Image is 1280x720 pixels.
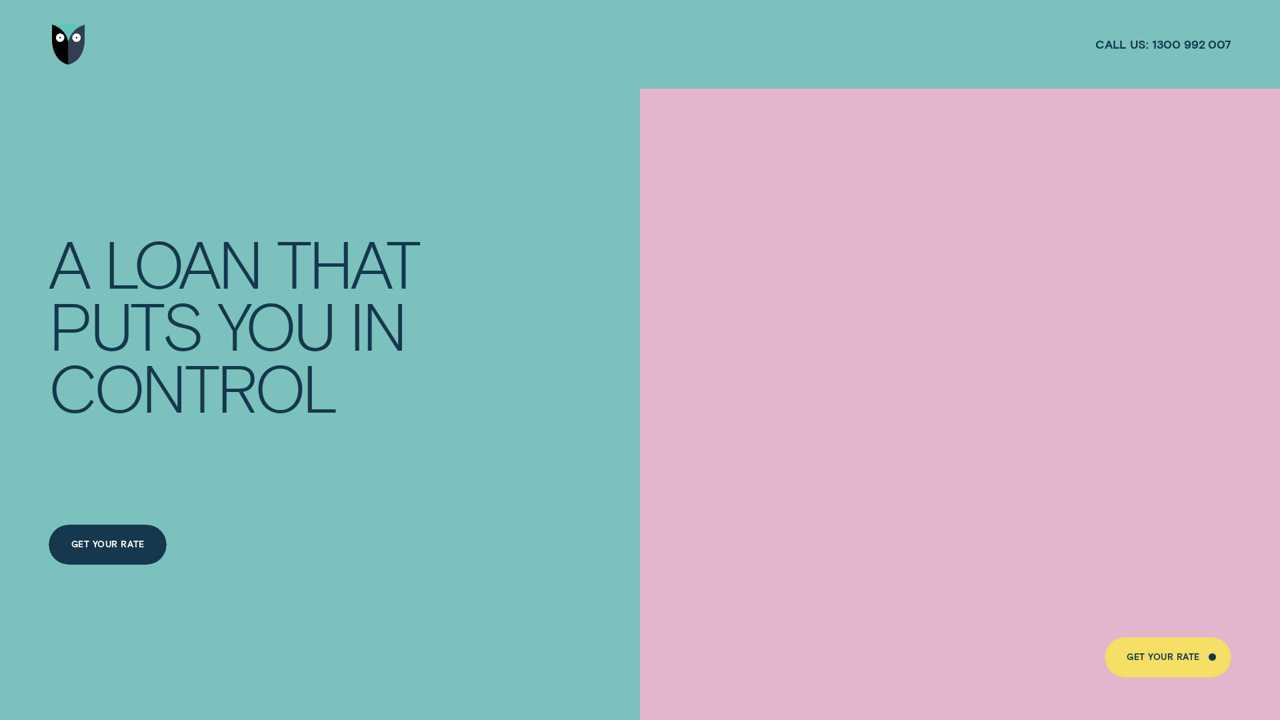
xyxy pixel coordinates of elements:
span: 1300 992 007 [1152,37,1231,52]
h4: A LOAN THAT PUTS YOU IN CONTROL [49,231,434,417]
img: Wisr [52,25,85,65]
span: Call us: [1095,37,1149,52]
a: GET YOUR RATE [49,525,167,565]
a: GET YOUR RATE [1105,637,1231,677]
a: Call us:1300 992 007 [1095,37,1231,52]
